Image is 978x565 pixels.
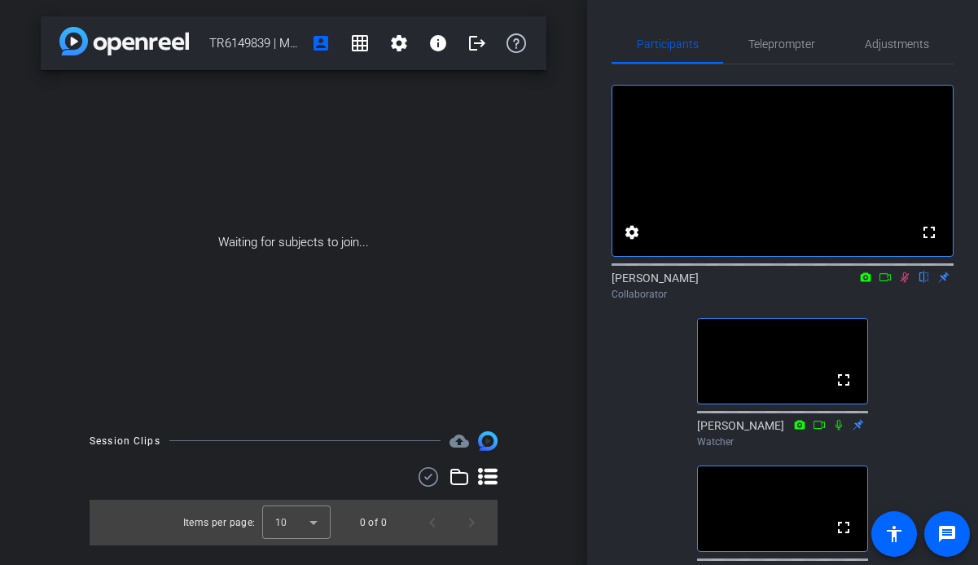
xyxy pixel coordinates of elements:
[884,524,904,544] mat-icon: accessibility
[834,370,853,390] mat-icon: fullscreen
[748,38,815,50] span: Teleprompter
[41,70,546,415] div: Waiting for subjects to join...
[183,514,256,531] div: Items per page:
[478,431,498,451] img: Session clips
[59,27,189,55] img: app-logo
[622,223,642,242] mat-icon: settings
[452,503,491,542] button: Next page
[637,38,699,50] span: Participants
[450,431,469,451] span: Destinations for your clips
[209,27,301,60] span: TR6149839 | Myth Busters Open Reel Session - TR lacks GenAI tax solutions & behind competitors
[612,287,954,302] div: Collaborator
[697,435,868,449] div: Watcher
[919,223,939,242] mat-icon: fullscreen
[937,524,957,544] mat-icon: message
[428,33,448,53] mat-icon: info
[865,38,929,50] span: Adjustments
[467,33,487,53] mat-icon: logout
[389,33,409,53] mat-icon: settings
[450,431,469,451] mat-icon: cloud_upload
[413,503,452,542] button: Previous page
[914,269,934,284] mat-icon: flip
[697,417,868,449] div: [PERSON_NAME]
[350,33,370,53] mat-icon: grid_on
[612,270,954,302] div: [PERSON_NAME]
[90,433,160,449] div: Session Clips
[311,33,331,53] mat-icon: account_box
[360,514,387,531] div: 0 of 0
[834,518,853,537] mat-icon: fullscreen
